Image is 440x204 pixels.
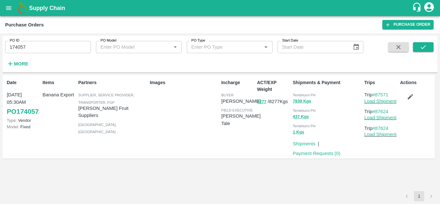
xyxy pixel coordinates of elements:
input: Enter PO Model [98,43,161,51]
span: [GEOGRAPHIC_DATA] , [GEOGRAPHIC_DATA] [78,123,117,134]
p: Partners [78,79,147,86]
div: account of current user [423,1,435,15]
button: 1 Kgs [293,129,304,136]
a: #87624 [372,126,388,131]
a: Load Shipment [364,132,397,137]
label: Start Date [282,38,298,43]
p: [PERSON_NAME] Fruit Suppliers [78,105,147,119]
p: Items [43,79,76,86]
p: [DATE] 05:30AM [7,91,40,106]
a: Purchase Order [382,20,434,29]
p: Vendor [7,117,40,123]
button: 7839 Kgs [293,98,311,105]
a: #87571 [372,92,388,97]
input: Start Date [278,41,348,53]
button: open drawer [1,1,16,15]
span: buyer [221,93,234,97]
span: Tembhurni PH [293,93,316,97]
p: / 8277 Kgs [257,98,290,105]
label: PO ID [10,38,19,43]
p: Date [7,79,40,86]
a: PO174057 [7,106,39,117]
label: PO Model [100,38,117,43]
span: Tembhurni PH [293,109,316,112]
span: field executive [221,108,253,112]
p: [PERSON_NAME] Tale [221,112,261,127]
img: logo [16,2,29,15]
p: Trip [364,91,397,98]
div: | [315,138,319,147]
span: Supplier, Service Provider, Transporter, FGP [78,93,134,104]
div: Purchase Orders [5,21,44,29]
a: #87624 [372,109,388,114]
span: Model: [7,124,19,129]
p: Banana Export [43,91,76,98]
button: 8277 [257,98,266,106]
button: Open [171,43,179,51]
input: Enter PO ID [5,41,91,53]
a: Shipments [293,141,315,146]
p: Trip [364,108,397,115]
p: Incharge [221,79,254,86]
p: Trips [364,79,397,86]
nav: pagination navigation [401,191,437,201]
button: 437 Kgs [293,113,309,121]
label: PO Type [191,38,205,43]
button: Choose date [350,41,362,53]
a: Payment Requests (0) [293,151,340,156]
a: Load Shipment [364,99,397,104]
p: Trip [364,125,397,132]
button: More [5,58,30,69]
p: Fixed [7,124,40,130]
a: Load Shipment [364,115,397,120]
strong: More [14,61,28,66]
button: page 1 [414,191,424,201]
button: Open [262,43,270,51]
div: customer-support [412,2,423,14]
p: Shipments & Payment [293,79,362,86]
b: Supply Chain [29,5,65,11]
p: Images [150,79,219,86]
input: Enter PO Type [189,43,252,51]
p: ACT/EXP Weight [257,79,290,93]
span: Tembhurni PH [293,124,316,128]
span: Type: [7,118,17,123]
p: [PERSON_NAME] [221,98,261,105]
a: Supply Chain [29,4,412,13]
p: Actions [400,79,433,86]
